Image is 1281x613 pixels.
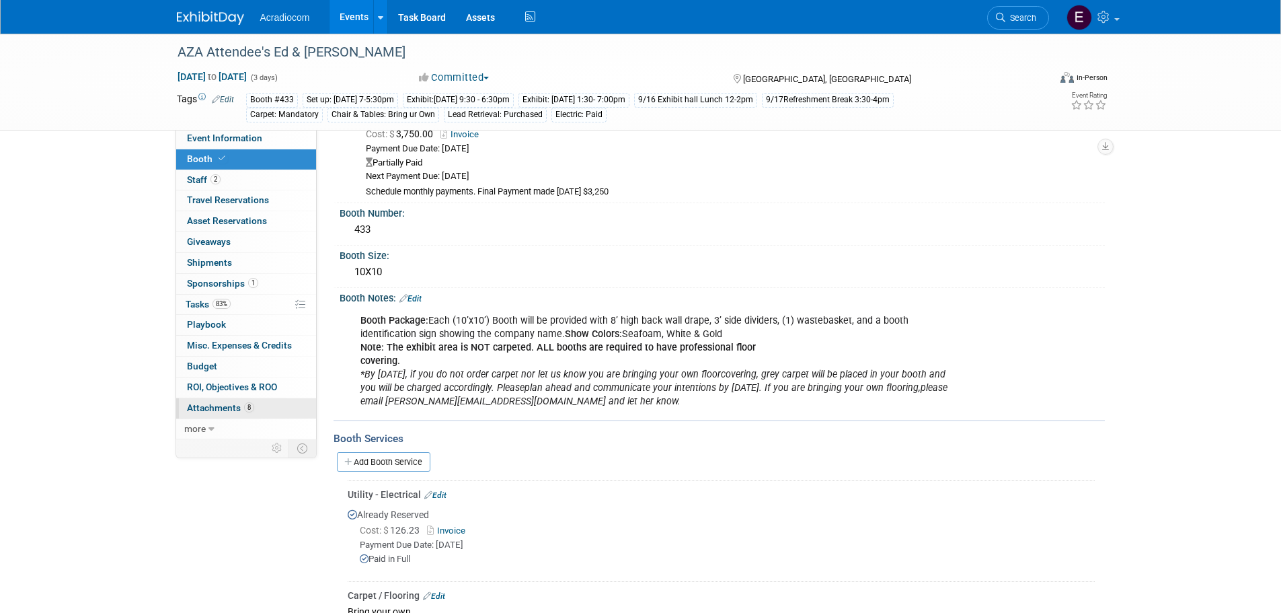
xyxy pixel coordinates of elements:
[187,361,217,371] span: Budget
[187,402,254,413] span: Attachments
[366,186,1095,198] div: Schedule monthly payments. Final Payment made [DATE] $3,250
[424,491,447,500] a: Edit
[176,190,316,211] a: Travel Reservations
[340,203,1105,220] div: Booth Number:
[249,73,278,82] span: (3 days)
[177,92,234,122] td: Tags
[403,93,514,107] div: Exhibit:[DATE] 9:30 - 6:30pm
[1071,92,1107,99] div: Event Rating
[187,153,228,164] span: Booth
[176,295,316,315] a: Tasks83%
[187,194,269,205] span: Travel Reservations
[348,589,1095,602] div: Carpet / Flooring
[212,299,231,309] span: 83%
[444,108,547,122] div: Lead Retrieval: Purchased
[187,278,258,289] span: Sponsorships
[1066,5,1092,30] img: Elizabeth Martinez
[176,419,316,439] a: more
[186,299,231,310] span: Tasks
[176,211,316,231] a: Asset Reservations
[187,236,231,247] span: Giveaways
[551,108,607,122] div: Electric: Paid
[360,525,425,536] span: 126.23
[518,93,629,107] div: Exhibit: [DATE] 1:30- 7:00pm
[366,129,396,139] span: Cost: $
[288,439,316,457] td: Toggle Event Tabs
[350,262,1095,283] div: 10X10
[360,342,756,353] b: Note: The exhibit area is NOT carpeted. ALL booths are required to have professional floor
[360,553,1095,566] div: Paid in Full
[176,129,316,149] a: Event Information
[634,93,757,107] div: 9/16 Exhibit hall Lunch 12-2pm
[360,355,400,367] b: covering.
[176,253,316,273] a: Shipments
[399,294,422,303] a: Edit
[366,129,438,139] span: 3,750.00
[176,170,316,190] a: Staff2
[565,328,622,340] b: Show Colors:
[351,308,957,416] div: Each (10’x10’) Booth will be provided with 8’ high back wall drape, 3’ side dividers, (1) wasteba...
[187,340,292,351] span: Misc. Expenses & Credits
[184,423,206,434] span: more
[210,174,221,184] span: 2
[176,232,316,252] a: Giveaways
[414,71,494,85] button: Committed
[360,315,428,326] b: Booth Package:
[246,108,323,122] div: Carpet: Mandatory
[423,591,445,601] a: Edit
[244,402,254,412] span: 8
[970,70,1108,90] div: Event Format
[206,71,219,82] span: to
[360,539,1095,552] div: Payment Due Date: [DATE]
[337,452,430,472] a: Add Booth Service
[246,93,298,107] div: Booth #433
[303,93,398,107] div: Set up: [DATE] 7-5:30pm
[427,526,471,536] a: Invoice
[366,170,1095,183] div: Next Payment Due: [DATE]
[176,377,316,398] a: ROI, Objectives & ROO
[176,357,316,377] a: Budget
[440,129,486,139] a: Invoice
[1005,13,1036,23] span: Search
[219,155,225,162] i: Booth reservation complete
[187,215,267,226] span: Asset Reservations
[360,369,721,380] i: *By [DATE], if you do not order carpet nor let us know you are bringing your own floor
[348,501,1095,577] div: Already Reserved
[176,336,316,356] a: Misc. Expenses & Credits
[525,382,921,394] i: plan ahead and communicate your intentions by [DATE]. If you are bringing your own flooring,
[762,93,894,107] div: 9/17Refreshment Break 3:30-4pm
[743,74,911,84] span: [GEOGRAPHIC_DATA], [GEOGRAPHIC_DATA]
[187,257,232,268] span: Shipments
[340,246,1105,262] div: Booth Size:
[248,278,258,288] span: 1
[260,12,310,23] span: Acradiocom
[176,398,316,419] a: Attachments8
[350,108,1095,199] div: Reserved
[1060,72,1074,83] img: Format-Inperson.png
[340,288,1105,305] div: Booth Notes:
[334,431,1105,446] div: Booth Services
[350,219,1095,240] div: 433
[366,143,1095,155] div: Payment Due Date: [DATE]
[176,315,316,335] a: Playbook
[187,382,277,392] span: ROI, Objectives & ROO
[177,71,247,83] span: [DATE] [DATE]
[348,488,1095,501] div: Utility - Electrical
[987,6,1049,30] a: Search
[177,11,244,25] img: ExhibitDay
[173,40,1029,65] div: AZA Attendee's Ed & [PERSON_NAME]
[187,133,262,143] span: Event Information
[266,439,289,457] td: Personalize Event Tab Strip
[187,319,226,330] span: Playbook
[1076,73,1108,83] div: In-Person
[360,525,390,536] span: Cost: $
[327,108,439,122] div: Chair & Tables: Bring ur Own
[366,157,1095,170] div: Partially Paid
[176,274,316,294] a: Sponsorships1
[187,174,221,185] span: Staff
[176,149,316,170] a: Booth
[212,95,234,104] a: Edit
